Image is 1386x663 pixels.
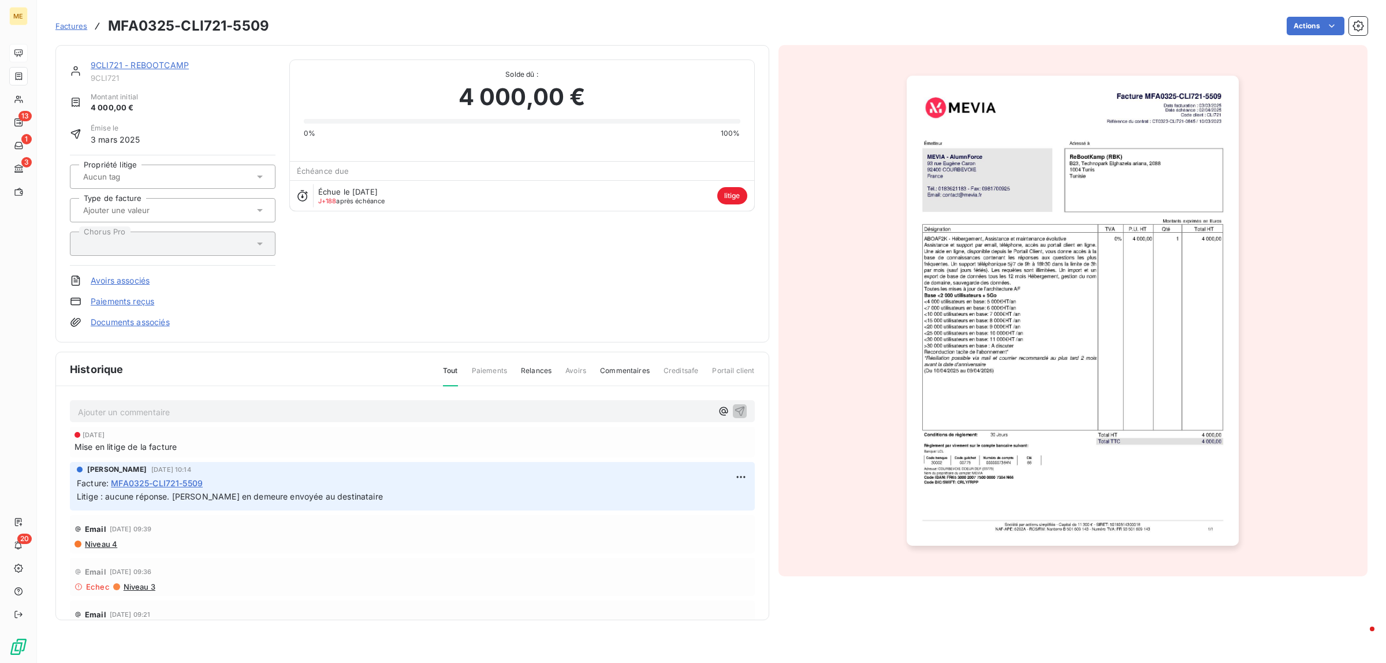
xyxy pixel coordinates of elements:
[55,21,87,31] span: Factures
[443,366,458,386] span: Tout
[108,16,269,36] h3: MFA0325-CLI721-5509
[84,539,117,549] span: Niveau 4
[110,526,152,532] span: [DATE] 09:39
[91,133,140,146] span: 3 mars 2025
[91,316,170,328] a: Documents associés
[91,92,138,102] span: Montant initial
[318,198,385,204] span: après échéance
[17,534,32,544] span: 20
[521,366,552,385] span: Relances
[86,582,110,591] span: Echec
[91,60,189,70] a: 9CLI721 - REBOOTCAMP
[907,76,1239,546] img: invoice_thumbnail
[1287,17,1344,35] button: Actions
[77,491,383,501] span: Litige : aucune réponse. [PERSON_NAME] en demeure envoyée au destinataire
[110,568,152,575] span: [DATE] 09:36
[717,187,747,204] span: litige
[82,205,198,215] input: Ajouter une valeur
[83,431,105,438] span: [DATE]
[151,466,191,473] span: [DATE] 10:14
[472,366,507,385] span: Paiements
[55,20,87,32] a: Factures
[664,366,699,385] span: Creditsafe
[318,197,337,205] span: J+188
[111,477,203,489] span: MFA0325-CLI721-5509
[91,102,138,114] span: 4 000,00 €
[87,464,147,475] span: [PERSON_NAME]
[110,611,151,618] span: [DATE] 09:21
[459,80,586,114] span: 4 000,00 €
[85,567,106,576] span: Email
[565,366,586,385] span: Avoirs
[85,610,106,619] span: Email
[712,366,754,385] span: Portail client
[91,296,154,307] a: Paiements reçus
[304,128,315,139] span: 0%
[91,123,140,133] span: Émise le
[91,73,275,83] span: 9CLI721
[318,187,378,196] span: Échue le [DATE]
[74,441,177,453] span: Mise en litige de la facture
[85,524,106,534] span: Email
[21,134,32,144] span: 1
[9,638,28,656] img: Logo LeanPay
[70,362,124,377] span: Historique
[9,7,28,25] div: ME
[1347,624,1374,651] iframe: Intercom live chat
[18,111,32,121] span: 13
[304,69,740,80] span: Solde dû :
[91,275,150,286] a: Avoirs associés
[600,366,650,385] span: Commentaires
[721,128,740,139] span: 100%
[122,582,155,591] span: Niveau 3
[21,157,32,167] span: 3
[82,172,151,182] input: Aucun tag
[297,166,349,176] span: Échéance due
[77,477,109,489] span: Facture :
